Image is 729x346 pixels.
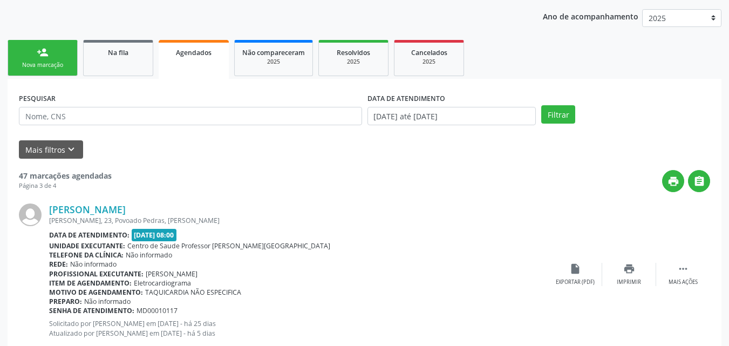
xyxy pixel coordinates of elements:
[49,216,548,225] div: [PERSON_NAME], 23, Povoado Pedras, [PERSON_NAME]
[146,269,197,279] span: [PERSON_NAME]
[49,279,132,288] b: Item de agendamento:
[242,48,305,57] span: Não compareceram
[49,260,68,269] b: Rede:
[337,48,370,57] span: Resolvidos
[623,263,635,275] i: print
[543,9,638,23] p: Ano de acompanhamento
[367,90,445,107] label: DATA DE ATENDIMENTO
[326,58,380,66] div: 2025
[617,279,641,286] div: Imprimir
[693,175,705,187] i: 
[688,170,710,192] button: 
[19,171,112,181] strong: 47 marcações agendadas
[132,229,177,241] span: [DATE] 08:00
[19,90,56,107] label: PESQUISAR
[49,319,548,337] p: Solicitado por [PERSON_NAME] em [DATE] - há 25 dias Atualizado por [PERSON_NAME] em [DATE] - há 5...
[49,203,126,215] a: [PERSON_NAME]
[65,144,77,155] i: keyboard_arrow_down
[108,48,128,57] span: Na fila
[49,269,144,279] b: Profissional executante:
[569,263,581,275] i: insert_drive_file
[145,288,241,297] span: TAQUICARDIA NÃO ESPECIFICA
[49,288,143,297] b: Motivo de agendamento:
[70,260,117,269] span: Não informado
[19,203,42,226] img: img
[556,279,595,286] div: Exportar (PDF)
[242,58,305,66] div: 2025
[677,263,689,275] i: 
[411,48,447,57] span: Cancelados
[367,107,536,125] input: Selecione um intervalo
[126,250,172,260] span: Não informado
[669,279,698,286] div: Mais ações
[49,306,134,315] b: Senha de atendimento:
[37,46,49,58] div: person_add
[49,250,124,260] b: Telefone da clínica:
[16,61,70,69] div: Nova marcação
[19,140,83,159] button: Mais filtroskeyboard_arrow_down
[402,58,456,66] div: 2025
[127,241,330,250] span: Centro de Saude Professor [PERSON_NAME][GEOGRAPHIC_DATA]
[667,175,679,187] i: print
[662,170,684,192] button: print
[49,230,130,240] b: Data de atendimento:
[49,241,125,250] b: Unidade executante:
[134,279,191,288] span: Eletrocardiograma
[176,48,212,57] span: Agendados
[19,181,112,191] div: Página 3 de 4
[541,105,575,124] button: Filtrar
[49,297,82,306] b: Preparo:
[137,306,178,315] span: MD00010117
[19,107,362,125] input: Nome, CNS
[84,297,131,306] span: Não informado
